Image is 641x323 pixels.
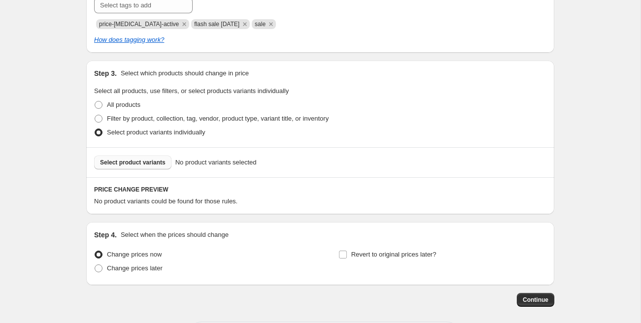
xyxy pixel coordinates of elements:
span: Select product variants individually [107,129,205,136]
button: Remove flash sale sept 19 [240,20,249,29]
button: Select product variants [94,156,171,169]
span: Select product variants [100,159,166,166]
span: All products [107,101,140,108]
p: Select which products should change in price [121,68,249,78]
button: Remove price-change-job-active [180,20,189,29]
span: Change prices later [107,264,163,272]
h2: Step 4. [94,230,117,240]
a: How does tagging work? [94,36,164,43]
span: flash sale sept 19 [194,21,239,28]
h6: PRICE CHANGE PREVIEW [94,186,546,194]
span: No product variants could be found for those rules. [94,197,237,205]
span: Filter by product, collection, tag, vendor, product type, variant title, or inventory [107,115,329,122]
h2: Step 3. [94,68,117,78]
span: Change prices now [107,251,162,258]
span: Continue [523,296,548,304]
span: Revert to original prices later? [351,251,437,258]
button: Remove sale [267,20,275,29]
p: Select when the prices should change [121,230,229,240]
span: price-change-job-active [99,21,179,28]
button: Continue [517,293,554,307]
span: Select all products, use filters, or select products variants individually [94,87,289,95]
span: No product variants selected [175,158,257,167]
span: sale [255,21,266,28]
